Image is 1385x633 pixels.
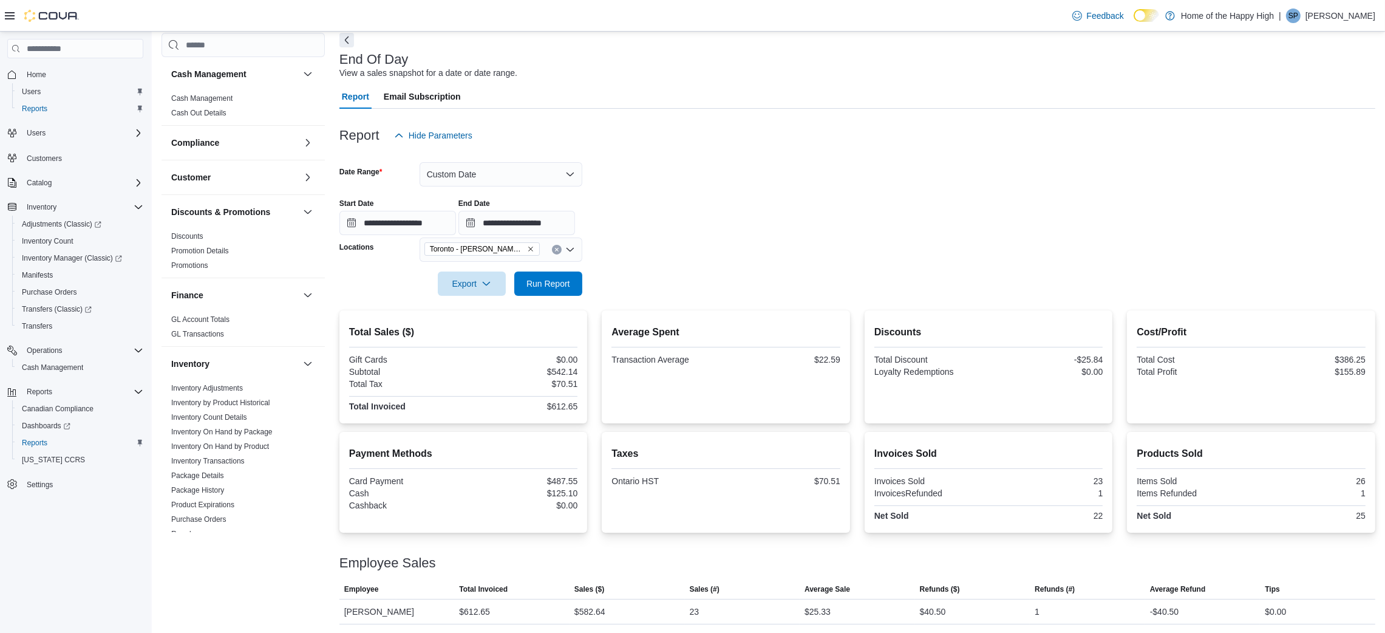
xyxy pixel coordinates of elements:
[171,398,270,408] span: Inventory by Product Historical
[12,216,148,233] a: Adjustments (Classic)
[991,367,1103,377] div: $0.00
[17,419,75,433] a: Dashboards
[1137,511,1171,521] strong: Net Sold
[301,357,315,371] button: Inventory
[458,211,575,235] input: Press the down key to open a popover containing a calendar.
[17,436,143,450] span: Reports
[171,231,203,241] span: Discounts
[574,604,605,619] div: $582.64
[1137,355,1248,364] div: Total Cost
[17,251,127,265] a: Inventory Manager (Classic)
[24,10,79,22] img: Cova
[27,202,56,212] span: Inventory
[22,87,41,97] span: Users
[1265,584,1279,594] span: Tips
[17,453,90,467] a: [US_STATE] CCRS
[12,250,148,267] a: Inventory Manager (Classic)
[17,217,106,231] a: Adjustments (Classic)
[1288,9,1298,23] span: SP
[171,485,224,495] span: Package History
[171,137,298,149] button: Compliance
[466,476,577,486] div: $487.55
[27,70,46,80] span: Home
[466,402,577,411] div: $612.65
[22,404,94,414] span: Canadian Compliance
[565,245,575,255] button: Open list of options
[171,457,245,465] a: Inventory Transactions
[22,385,57,399] button: Reports
[1134,9,1159,22] input: Dark Mode
[17,234,78,248] a: Inventory Count
[171,330,224,338] a: GL Transactions
[17,251,143,265] span: Inventory Manager (Classic)
[27,128,46,138] span: Users
[1087,10,1124,22] span: Feedback
[339,242,374,252] label: Locations
[17,302,143,316] span: Transfers (Classic)
[22,477,143,492] span: Settings
[12,301,148,318] a: Transfers (Classic)
[162,91,325,125] div: Cash Management
[17,419,143,433] span: Dashboards
[349,355,461,364] div: Gift Cards
[171,315,230,324] a: GL Account Totals
[12,417,148,434] a: Dashboards
[17,101,52,116] a: Reports
[349,488,461,498] div: Cash
[339,167,383,177] label: Date Range
[874,476,986,486] div: Invoices Sold
[12,83,148,100] button: Users
[171,515,226,524] span: Purchase Orders
[22,236,73,246] span: Inventory Count
[27,387,52,397] span: Reports
[349,402,406,411] strong: Total Invoiced
[171,428,273,436] a: Inventory On Hand by Package
[171,232,203,241] a: Discounts
[1035,584,1075,594] span: Refunds (#)
[171,261,208,270] span: Promotions
[1137,325,1366,340] h2: Cost/Profit
[690,584,720,594] span: Sales (#)
[805,584,850,594] span: Average Sale
[458,199,490,208] label: End Date
[171,383,243,393] span: Inventory Adjustments
[459,604,490,619] div: $612.65
[22,270,53,280] span: Manifests
[17,234,143,248] span: Inventory Count
[349,325,578,340] h2: Total Sales ($)
[22,343,67,358] button: Operations
[171,456,245,466] span: Inventory Transactions
[1035,604,1040,619] div: 1
[2,125,148,142] button: Users
[27,480,53,490] span: Settings
[349,379,461,389] div: Total Tax
[920,604,946,619] div: $40.50
[171,94,233,103] a: Cash Management
[22,304,92,314] span: Transfers (Classic)
[171,108,226,118] span: Cash Out Details
[301,170,315,185] button: Customer
[12,318,148,335] button: Transfers
[2,174,148,191] button: Catalog
[1254,488,1366,498] div: 1
[874,325,1103,340] h2: Discounts
[339,33,354,47] button: Next
[1254,511,1366,521] div: 25
[171,329,224,339] span: GL Transactions
[17,402,143,416] span: Canadian Compliance
[17,84,46,99] a: Users
[690,604,699,619] div: 23
[171,442,269,451] a: Inventory On Hand by Product
[301,135,315,150] button: Compliance
[171,206,298,218] button: Discounts & Promotions
[1137,488,1248,498] div: Items Refunded
[991,476,1103,486] div: 23
[1150,584,1206,594] span: Average Refund
[466,488,577,498] div: $125.10
[17,217,143,231] span: Adjustments (Classic)
[171,501,234,509] a: Product Expirations
[339,556,436,570] h3: Employee Sales
[526,278,570,290] span: Run Report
